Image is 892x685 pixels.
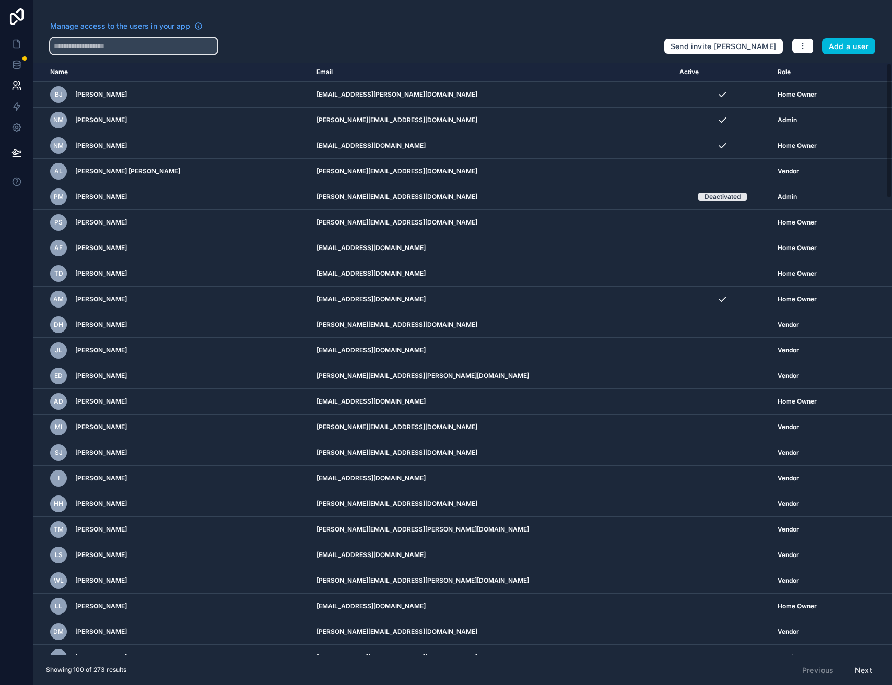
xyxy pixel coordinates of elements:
[778,193,797,201] span: Admin
[55,551,63,559] span: LS
[54,576,64,585] span: WL
[778,321,799,329] span: Vendor
[75,321,127,329] span: [PERSON_NAME]
[778,346,799,355] span: Vendor
[310,389,673,415] td: [EMAIL_ADDRESS][DOMAIN_NAME]
[673,63,772,82] th: Active
[705,193,741,201] div: Deactivated
[778,576,799,585] span: Vendor
[310,159,673,184] td: [PERSON_NAME][EMAIL_ADDRESS][DOMAIN_NAME]
[310,82,673,108] td: [EMAIL_ADDRESS][PERSON_NAME][DOMAIN_NAME]
[54,269,63,278] span: TD
[771,63,855,82] th: Role
[778,423,799,431] span: Vendor
[33,63,310,82] th: Name
[53,116,64,124] span: NM
[75,141,127,150] span: [PERSON_NAME]
[848,662,879,679] button: Next
[778,628,799,636] span: Vendor
[75,346,127,355] span: [PERSON_NAME]
[54,653,63,662] span: TK
[75,448,127,457] span: [PERSON_NAME]
[54,193,64,201] span: PM
[75,167,180,175] span: [PERSON_NAME] [PERSON_NAME]
[54,372,63,380] span: ED
[54,397,63,406] span: AD
[75,397,127,406] span: [PERSON_NAME]
[55,423,62,431] span: MI
[75,474,127,482] span: [PERSON_NAME]
[75,116,127,124] span: [PERSON_NAME]
[310,184,673,210] td: [PERSON_NAME][EMAIL_ADDRESS][DOMAIN_NAME]
[310,619,673,645] td: [PERSON_NAME][EMAIL_ADDRESS][DOMAIN_NAME]
[54,321,63,329] span: DH
[778,653,797,662] span: Admin
[55,448,63,457] span: SJ
[310,542,673,568] td: [EMAIL_ADDRESS][DOMAIN_NAME]
[310,261,673,287] td: [EMAIL_ADDRESS][DOMAIN_NAME]
[778,218,817,227] span: Home Owner
[33,63,892,655] div: scrollable content
[778,500,799,508] span: Vendor
[75,218,127,227] span: [PERSON_NAME]
[54,500,63,508] span: HH
[778,474,799,482] span: Vendor
[53,628,64,636] span: DM
[310,517,673,542] td: [PERSON_NAME][EMAIL_ADDRESS][PERSON_NAME][DOMAIN_NAME]
[778,397,817,406] span: Home Owner
[778,244,817,252] span: Home Owner
[778,295,817,303] span: Home Owner
[310,133,673,159] td: [EMAIL_ADDRESS][DOMAIN_NAME]
[58,474,60,482] span: I
[310,363,673,389] td: [PERSON_NAME][EMAIL_ADDRESS][PERSON_NAME][DOMAIN_NAME]
[75,372,127,380] span: [PERSON_NAME]
[310,645,673,670] td: [PERSON_NAME][EMAIL_ADDRESS][DOMAIN_NAME]
[75,653,127,662] span: [PERSON_NAME]
[310,338,673,363] td: [EMAIL_ADDRESS][DOMAIN_NAME]
[50,21,190,31] span: Manage access to the users in your app
[778,167,799,175] span: Vendor
[75,576,127,585] span: [PERSON_NAME]
[310,235,673,261] td: [EMAIL_ADDRESS][DOMAIN_NAME]
[54,525,64,534] span: TM
[50,21,203,31] a: Manage access to the users in your app
[310,210,673,235] td: [PERSON_NAME][EMAIL_ADDRESS][DOMAIN_NAME]
[310,287,673,312] td: [EMAIL_ADDRESS][DOMAIN_NAME]
[75,628,127,636] span: [PERSON_NAME]
[53,295,64,303] span: AM
[54,167,63,175] span: AL
[75,193,127,201] span: [PERSON_NAME]
[778,269,817,278] span: Home Owner
[310,108,673,133] td: [PERSON_NAME][EMAIL_ADDRESS][DOMAIN_NAME]
[55,90,63,99] span: BJ
[55,602,62,610] span: LL
[55,346,62,355] span: JL
[310,466,673,491] td: [EMAIL_ADDRESS][DOMAIN_NAME]
[778,90,817,99] span: Home Owner
[75,602,127,610] span: [PERSON_NAME]
[310,415,673,440] td: [PERSON_NAME][EMAIL_ADDRESS][DOMAIN_NAME]
[75,423,127,431] span: [PERSON_NAME]
[778,448,799,457] span: Vendor
[75,244,127,252] span: [PERSON_NAME]
[75,269,127,278] span: [PERSON_NAME]
[778,141,817,150] span: Home Owner
[778,525,799,534] span: Vendor
[53,141,64,150] span: NM
[54,218,63,227] span: PS
[310,491,673,517] td: [PERSON_NAME][EMAIL_ADDRESS][DOMAIN_NAME]
[664,38,783,55] button: Send invite [PERSON_NAME]
[75,551,127,559] span: [PERSON_NAME]
[310,440,673,466] td: [PERSON_NAME][EMAIL_ADDRESS][DOMAIN_NAME]
[778,602,817,610] span: Home Owner
[778,551,799,559] span: Vendor
[75,295,127,303] span: [PERSON_NAME]
[75,90,127,99] span: [PERSON_NAME]
[310,312,673,338] td: [PERSON_NAME][EMAIL_ADDRESS][DOMAIN_NAME]
[310,63,673,82] th: Email
[778,372,799,380] span: Vendor
[822,38,876,55] button: Add a user
[778,116,797,124] span: Admin
[75,525,127,534] span: [PERSON_NAME]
